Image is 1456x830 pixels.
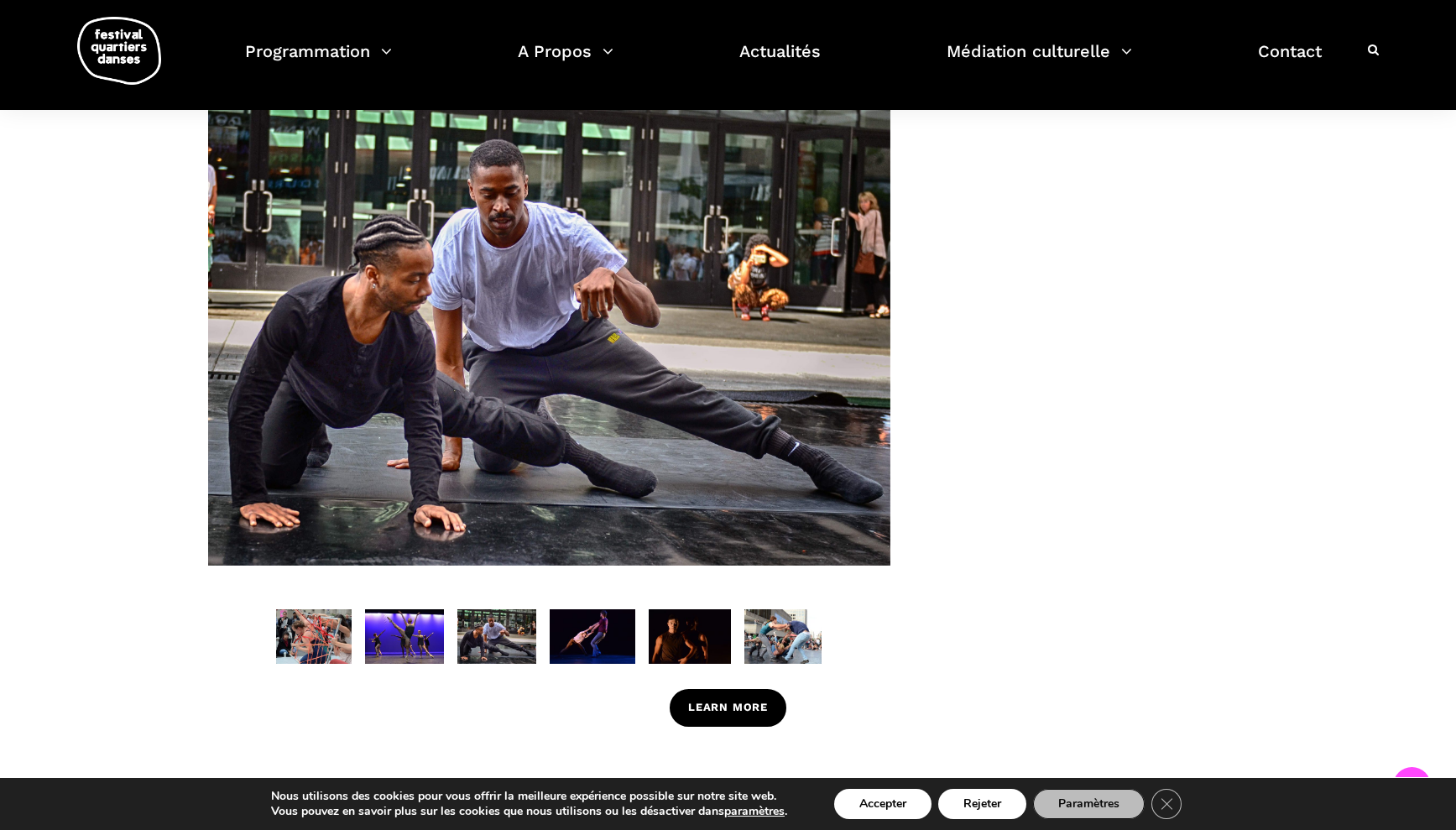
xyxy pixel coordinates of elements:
[688,699,768,717] span: Learn More
[1258,37,1322,86] a: Contact
[276,609,352,664] img: ZOGMA
[1151,789,1182,819] button: Close GDPR Cookie Banner
[947,37,1132,86] a: Médiation culturelle
[1033,789,1145,819] button: Paramètres
[938,789,1026,819] button: Rejeter
[518,37,613,86] a: A Propos
[271,789,787,804] p: Nous utilisons des cookies pour vous offrir la meilleure expérience possible sur notre site web.
[649,609,731,664] img: ANDREA PEÑA
[365,609,444,664] img: ANNE DRYBURGH
[834,789,932,819] button: Accepter
[744,609,827,664] img: PAULINE BERNDSEN DANSE
[245,37,392,86] a: Programmation
[77,17,161,85] img: logo-fqd-med
[550,609,635,664] img: EVA KOLEROVA
[271,804,787,819] p: Vous pouvez en savoir plus sur les cookies que nous utilisons ou les désactiver dans .
[457,609,536,664] img: RODERICK GEORGE
[670,689,786,727] a: Learn More
[739,37,821,86] a: Actualités
[724,804,785,819] button: paramètres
